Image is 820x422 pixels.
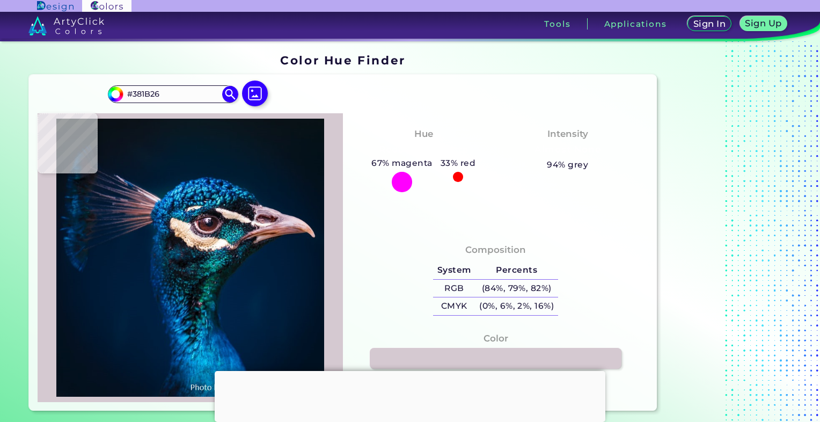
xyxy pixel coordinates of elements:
[280,52,405,68] h1: Color Hue Finder
[547,158,588,172] h5: 94% grey
[368,156,437,170] h5: 67% magenta
[433,280,475,297] h5: RGB
[475,297,558,315] h5: (0%, 6%, 2%, 16%)
[465,242,526,258] h4: Composition
[28,16,104,35] img: logo_artyclick_colors_white.svg
[433,297,475,315] h5: CMYK
[695,20,724,28] h5: Sign In
[547,126,588,142] h4: Intensity
[433,261,475,279] h5: System
[604,20,667,28] h3: Applications
[414,126,433,142] h4: Hue
[123,87,223,101] input: type color..
[215,371,605,419] iframe: Advertisement
[484,331,508,346] h4: Color
[661,50,795,416] iframe: Advertisement
[37,1,73,11] img: ArtyClick Design logo
[544,20,570,28] h3: Tools
[375,143,473,156] h3: Reddish Magenta
[530,143,605,156] h3: Almost None
[242,81,268,106] img: icon picture
[222,86,238,102] img: icon search
[475,261,558,279] h5: Percents
[436,156,480,170] h5: 33% red
[742,17,785,31] a: Sign Up
[475,280,558,297] h5: (84%, 79%, 82%)
[747,19,780,27] h5: Sign Up
[43,119,338,397] img: img_pavlin.jpg
[690,17,729,31] a: Sign In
